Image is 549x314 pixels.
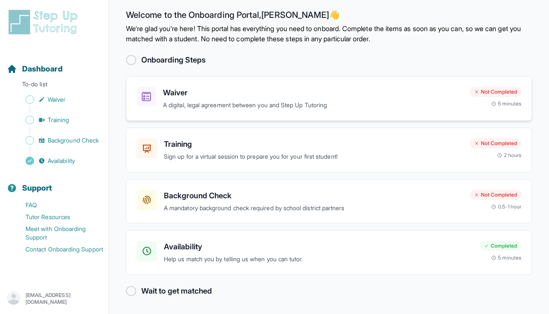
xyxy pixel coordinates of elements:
p: A digital, legal agreement between you and Step Up Tutoring [163,100,463,110]
span: Availability [48,157,75,165]
p: To-do list [3,80,105,92]
div: Not Completed [470,138,521,148]
button: [EMAIL_ADDRESS][DOMAIN_NAME] [7,291,102,306]
span: Background Check [48,136,99,145]
h3: Waiver [163,87,463,99]
a: FAQ [7,199,109,211]
span: Dashboard [22,63,63,75]
a: Training [7,114,109,126]
p: Help us match you by telling us when you can tutor. [164,254,473,264]
a: TrainingSign up for a virtual session to prepare you for your first student!Not Completed2 hours [126,128,532,172]
div: Completed [480,241,521,251]
a: Availability [7,155,109,167]
p: Sign up for a virtual session to prepare you for your first student! [164,152,463,162]
a: Meet with Onboarding Support [7,223,109,243]
h3: Availability [164,241,473,253]
h3: Training [164,138,463,150]
a: Waiver [7,94,109,106]
p: We're glad you're here! This portal has everything you need to onboard. Complete the items as soo... [126,23,532,44]
button: Support [3,168,105,197]
button: Dashboard [3,49,105,78]
h2: Welcome to the Onboarding Portal, [PERSON_NAME] 👋 [126,10,532,23]
p: A mandatory background check required by school district partners [164,203,463,213]
p: [EMAIL_ADDRESS][DOMAIN_NAME] [26,292,102,305]
h2: Wait to get matched [141,285,212,297]
span: Support [22,182,52,194]
a: Dashboard [7,63,63,75]
div: Not Completed [470,87,521,97]
a: Background Check [7,134,109,146]
div: 5 minutes [491,254,521,261]
div: 0.5-1 hour [491,203,521,210]
a: Background CheckA mandatory background check required by school district partnersNot Completed0.5... [126,179,532,224]
span: Training [48,116,69,124]
span: Waiver [48,95,66,104]
div: 2 hours [497,152,522,159]
a: Tutor Resources [7,211,109,223]
div: 5 minutes [491,100,521,107]
a: Contact Onboarding Support [7,243,109,255]
h2: Onboarding Steps [141,54,206,66]
img: logo [7,9,83,36]
div: Not Completed [470,190,521,200]
h3: Background Check [164,190,463,202]
a: AvailabilityHelp us match you by telling us when you can tutor.Completed5 minutes [126,230,532,275]
a: WaiverA digital, legal agreement between you and Step Up TutoringNot Completed5 minutes [126,76,532,121]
